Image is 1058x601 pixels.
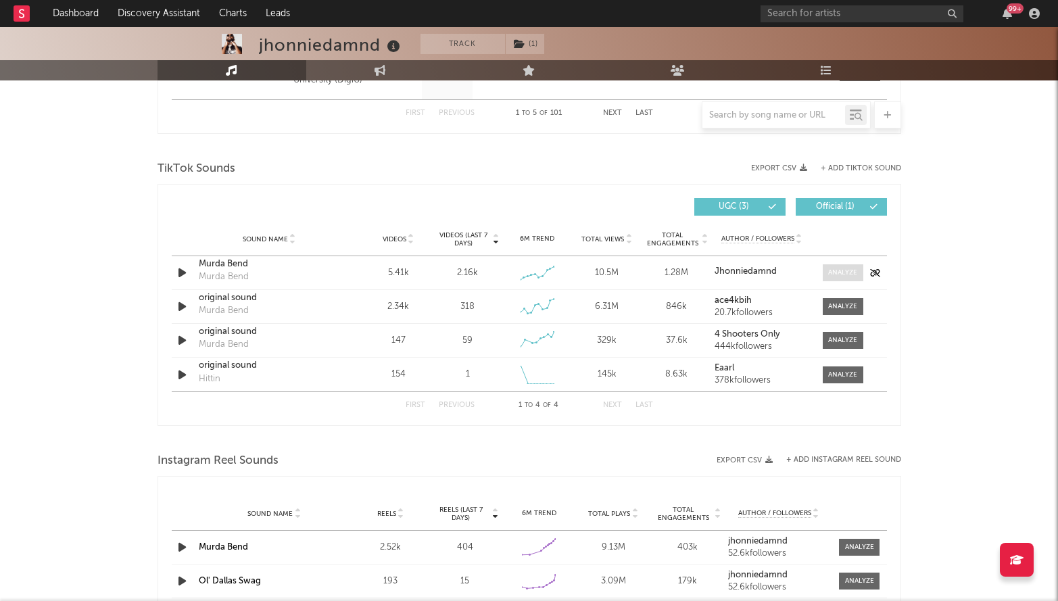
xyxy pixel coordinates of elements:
[654,575,721,588] div: 179k
[439,402,475,409] button: Previous
[259,34,404,56] div: jhonniedamnd
[367,300,430,314] div: 2.34k
[420,34,505,54] button: Track
[645,266,708,280] div: 1.28M
[575,300,638,314] div: 6.31M
[199,359,340,372] a: original sound
[715,364,734,372] strong: Eaarl
[466,368,470,381] div: 1
[715,330,780,339] strong: 4 Shooters Only
[199,291,340,305] a: original sound
[654,506,713,522] span: Total Engagements
[431,541,499,554] div: 404
[502,398,576,414] div: 1 4 4
[431,506,491,522] span: Reels (last 7 days)
[1007,3,1024,14] div: 99 +
[367,334,430,347] div: 147
[645,334,708,347] div: 37.6k
[715,296,809,306] a: ace4kbih
[581,235,624,243] span: Total Views
[431,575,499,588] div: 15
[728,537,788,546] strong: jhonniedamnd
[635,402,653,409] button: Last
[807,165,901,172] button: + Add TikTok Sound
[506,508,573,519] div: 6M Trend
[457,266,478,280] div: 2.16k
[738,509,811,518] span: Author / Followers
[199,304,249,318] div: Murda Bend
[579,575,647,588] div: 3.09M
[645,300,708,314] div: 846k
[357,541,425,554] div: 2.52k
[728,583,829,592] div: 52.6k followers
[199,258,340,271] a: Murda Bend
[247,510,293,518] span: Sound Name
[654,541,721,554] div: 403k
[715,296,752,305] strong: ace4kbih
[406,402,425,409] button: First
[645,368,708,381] div: 8.63k
[717,456,773,464] button: Export CSV
[796,198,887,216] button: Official(1)
[525,402,533,408] span: to
[715,308,809,318] div: 20.7k followers
[199,577,261,585] a: Ol' Dallas Swag
[1003,8,1012,19] button: 99+
[383,235,406,243] span: Videos
[715,364,809,373] a: Eaarl
[579,541,647,554] div: 9.13M
[588,510,630,518] span: Total Plays
[199,325,340,339] a: original sound
[721,235,794,243] span: Author / Followers
[199,543,248,552] a: Murda Bend
[436,231,491,247] span: Videos (last 7 days)
[199,270,249,284] div: Murda Bend
[367,266,430,280] div: 5.41k
[821,165,901,172] button: + Add TikTok Sound
[460,300,475,314] div: 318
[728,549,829,558] div: 52.6k followers
[773,456,901,464] div: + Add Instagram Reel Sound
[715,342,809,352] div: 444k followers
[377,510,396,518] span: Reels
[703,203,765,211] span: UGC ( 3 )
[728,537,829,546] a: jhonniedamnd
[243,235,288,243] span: Sound Name
[603,402,622,409] button: Next
[694,198,786,216] button: UGC(3)
[158,453,279,469] span: Instagram Reel Sounds
[506,234,569,244] div: 6M Trend
[728,571,788,579] strong: jhonniedamnd
[702,110,845,121] input: Search by song name or URL
[462,334,473,347] div: 59
[357,575,425,588] div: 193
[158,161,235,177] span: TikTok Sounds
[715,267,809,277] a: Jhonniedamnd
[645,231,700,247] span: Total Engagements
[715,267,777,276] strong: Jhonniedamnd
[505,34,545,54] span: ( 1 )
[367,368,430,381] div: 154
[728,571,829,580] a: jhonniedamnd
[715,376,809,385] div: 378k followers
[199,372,220,386] div: Hittin
[786,456,901,464] button: + Add Instagram Reel Sound
[715,330,809,339] a: 4 Shooters Only
[199,338,249,352] div: Murda Bend
[543,402,551,408] span: of
[506,34,544,54] button: (1)
[761,5,963,22] input: Search for artists
[804,203,867,211] span: Official ( 1 )
[751,164,807,172] button: Export CSV
[575,334,638,347] div: 329k
[575,266,638,280] div: 10.5M
[575,368,638,381] div: 145k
